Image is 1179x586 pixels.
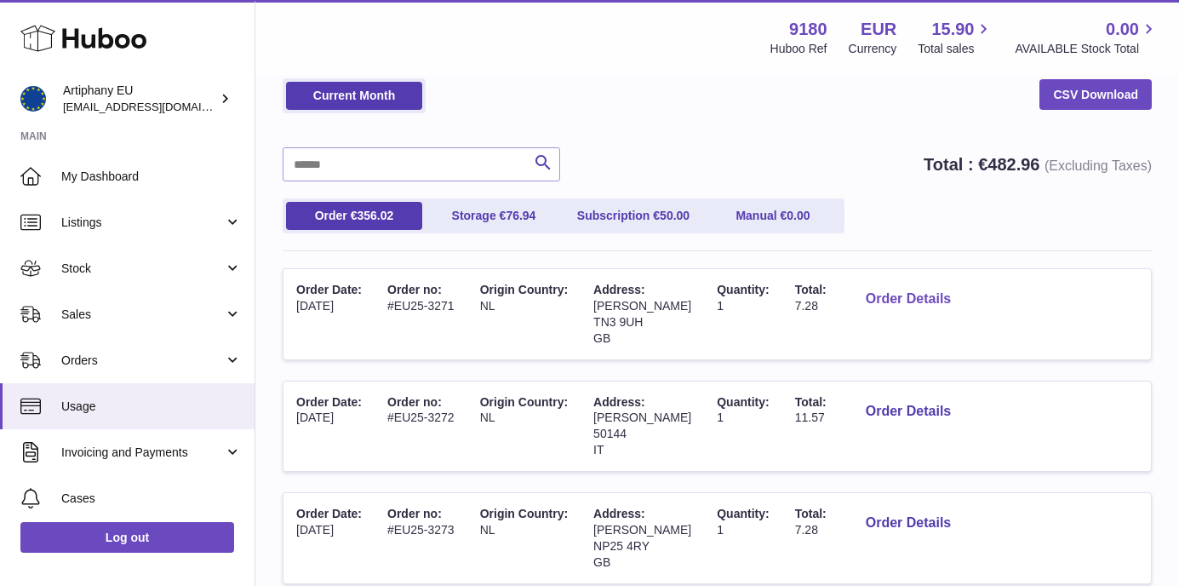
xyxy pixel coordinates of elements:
span: 7.28 [795,299,818,313]
span: IT [593,443,604,457]
span: [PERSON_NAME] [593,411,691,424]
td: 1 [704,269,781,359]
span: Usage [61,399,242,415]
a: 0.00 AVAILABLE Stock Total [1015,18,1159,57]
span: 482.96 [987,155,1039,174]
td: NL [467,493,581,583]
span: GB [593,555,610,569]
strong: 9180 [789,18,827,41]
a: Log out [20,522,234,553]
span: Origin Country: [480,283,568,296]
td: #EU25-3271 [375,269,467,359]
span: [EMAIL_ADDRESS][DOMAIN_NAME] [63,100,250,113]
span: Order Date: [296,507,362,520]
td: [DATE] [283,493,375,583]
img: artiphany@artiphany.eu [20,86,46,112]
span: Quantity: [717,507,769,520]
a: Manual €0.00 [705,202,841,230]
span: 7.28 [795,523,818,537]
span: My Dashboard [61,169,242,185]
span: Quantity: [717,395,769,409]
span: Total: [795,283,827,296]
span: [PERSON_NAME] [593,523,691,537]
a: Current Month [286,82,422,110]
button: Order Details [852,282,964,317]
span: Origin Country: [480,395,568,409]
button: Order Details [852,506,964,541]
td: 1 [704,493,781,583]
a: CSV Download [1039,79,1152,110]
span: (Excluding Taxes) [1045,158,1152,173]
td: [DATE] [283,382,375,472]
span: Address: [593,283,645,296]
span: Order Date: [296,395,362,409]
span: TN3 9UH [593,315,643,329]
a: 15.90 Total sales [918,18,993,57]
strong: EUR [861,18,896,41]
a: Order €356.02 [286,202,422,230]
span: 15.90 [931,18,974,41]
span: Orders [61,353,224,369]
span: 356.02 [357,209,393,222]
span: Quantity: [717,283,769,296]
span: Address: [593,507,645,520]
span: AVAILABLE Stock Total [1015,41,1159,57]
div: Currency [849,41,897,57]
td: [DATE] [283,269,375,359]
a: Subscription €50.00 [565,202,701,230]
td: #EU25-3273 [375,493,467,583]
td: #EU25-3272 [375,382,467,472]
button: Order Details [852,394,964,429]
span: Listings [61,215,224,231]
span: 76.94 [506,209,535,222]
span: Origin Country: [480,507,568,520]
span: Stock [61,261,224,277]
strong: Total : € [924,155,1152,174]
span: Invoicing and Payments [61,445,224,461]
td: 1 [704,382,781,472]
span: 50.00 [660,209,690,222]
span: 11.57 [795,411,825,424]
span: GB [593,331,610,345]
span: NP25 4RY [593,539,650,553]
span: 0.00 [787,209,810,222]
span: Total sales [918,41,993,57]
div: Artiphany EU [63,83,216,115]
td: NL [467,269,581,359]
span: Total: [795,395,827,409]
span: Sales [61,307,224,323]
span: Order no: [387,395,442,409]
span: 0.00 [1106,18,1139,41]
span: Order no: [387,507,442,520]
span: Address: [593,395,645,409]
span: 50144 [593,427,627,440]
span: Order no: [387,283,442,296]
span: Cases [61,491,242,507]
td: NL [467,382,581,472]
span: Total: [795,507,827,520]
span: Order Date: [296,283,362,296]
span: [PERSON_NAME] [593,299,691,313]
div: Huboo Ref [770,41,827,57]
a: Storage €76.94 [426,202,562,230]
